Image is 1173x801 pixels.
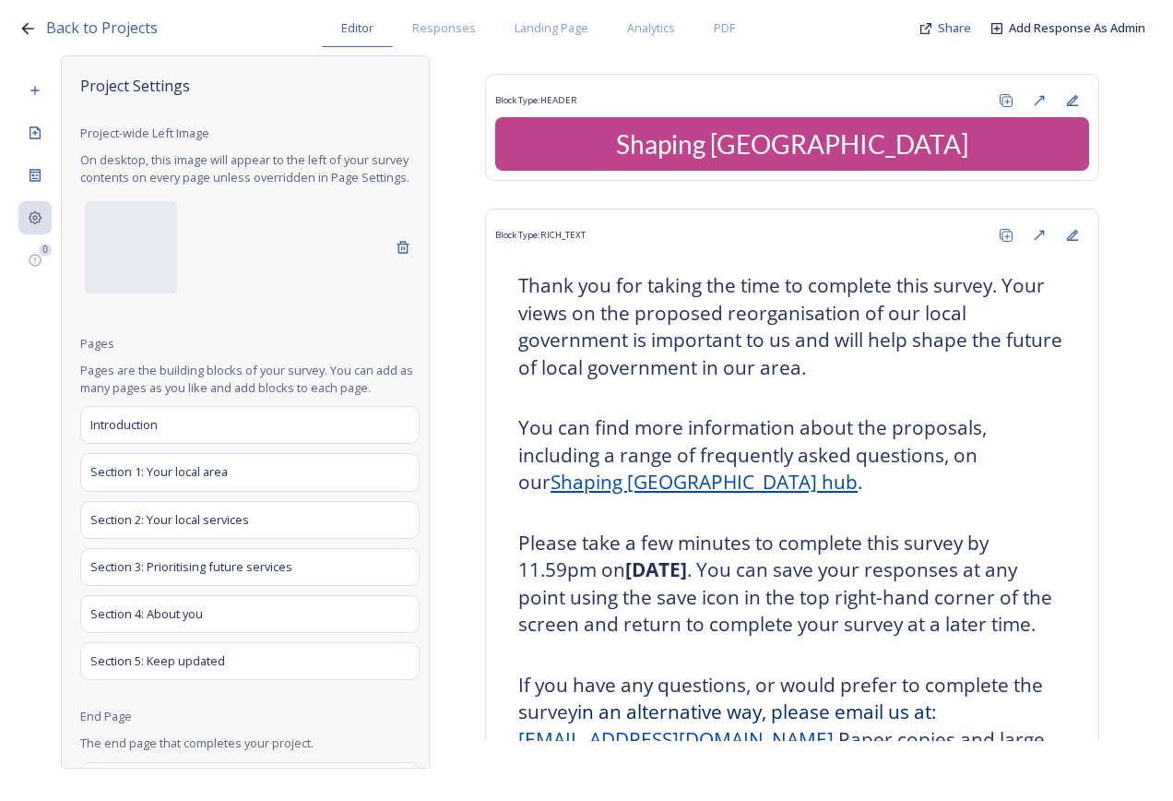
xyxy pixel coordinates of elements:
[80,151,420,186] span: On desktop, this image will appear to the left of your survey contents on every page unless overr...
[80,735,420,752] span: The end page that completes your project.
[341,19,373,37] span: Editor
[90,558,292,576] span: Section 3: Prioritising future services
[503,125,1082,163] div: Shaping [GEOGRAPHIC_DATA]
[577,699,936,724] span: in an alternative way, please email us at:
[714,19,735,37] span: PDF
[90,652,225,670] span: Section 5: Keep updated
[46,17,158,40] a: Back to Projects
[80,362,420,397] span: Pages are the building blocks of your survey. You can add as many pages as you like and add block...
[518,726,834,752] a: [EMAIL_ADDRESS][DOMAIN_NAME]
[80,708,132,725] span: End Page
[90,605,203,623] span: Section 4: About you
[625,556,687,582] strong: [DATE]
[1009,19,1145,37] a: Add Response As Admin
[495,229,586,242] span: Block Type: RICH_TEXT
[39,244,52,257] div: 0
[518,530,1066,639] h3: Please take a few minutes to complete this survey by 11.59pm on . You can save your responses at ...
[90,511,249,529] span: Section 2: Your local services
[46,18,158,38] span: Back to Projects
[627,19,675,37] span: Analytics
[551,469,858,495] a: Shaping [GEOGRAPHIC_DATA] hub
[412,19,476,37] span: Responses
[495,94,577,107] span: Block Type: HEADER
[1009,19,1145,36] span: Add Response As Admin
[938,19,971,36] span: Share
[80,335,114,353] span: Pages
[90,463,228,481] span: Section 1: Your local area
[515,19,588,37] span: Landing Page
[834,726,838,752] span: .
[518,272,1066,381] h3: Thank you for taking the time to complete this survey. Your views on the proposed reorganisation ...
[80,75,420,97] span: Project Settings
[518,414,1066,496] h3: You can find more information about the proposals, including a range of frequently asked question...
[90,416,158,434] span: Introduction
[80,125,209,142] span: Project-wide Left Image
